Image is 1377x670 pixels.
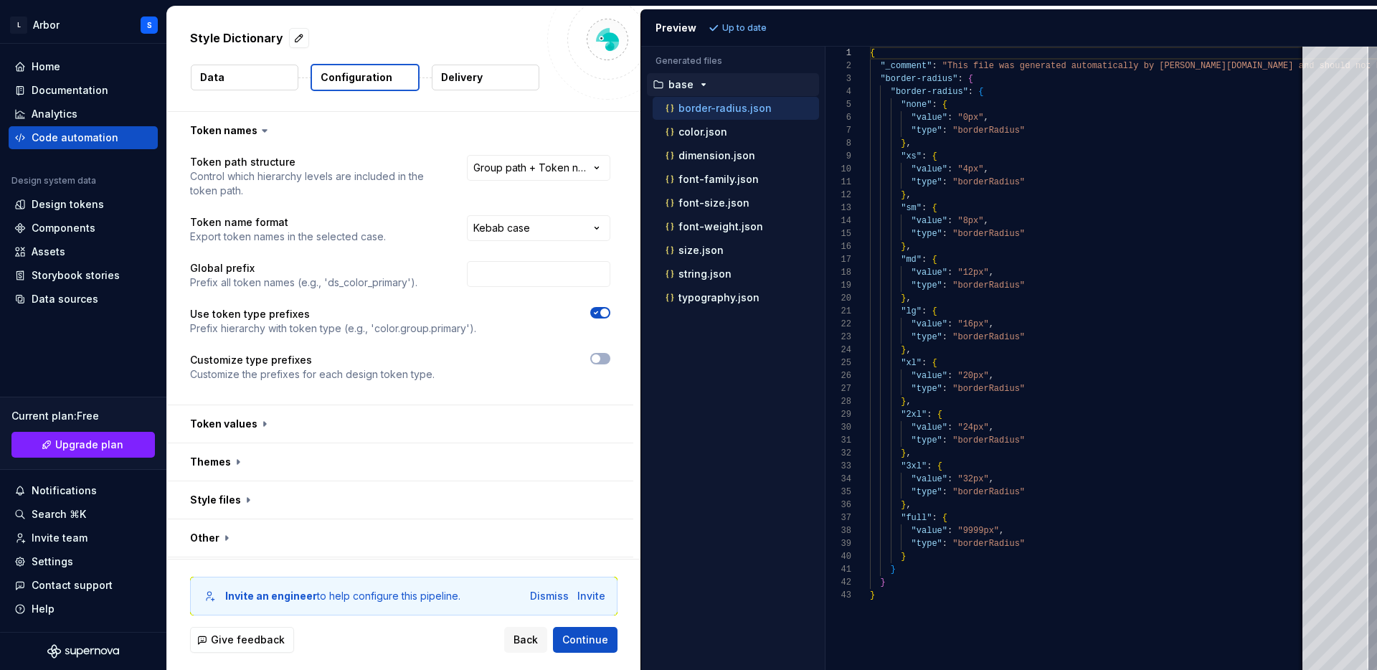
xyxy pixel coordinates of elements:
span: : [932,513,937,523]
div: 41 [825,563,851,576]
span: { [932,203,937,213]
span: : [947,474,952,484]
p: font-weight.json [678,221,763,232]
span: , [983,216,988,226]
span: "type" [911,332,942,342]
span: "type" [911,539,942,549]
span: "value" [911,423,947,433]
span: , [906,242,911,252]
span: : [932,100,937,110]
div: Assets [32,245,65,259]
span: "borderRadius" [952,280,1025,291]
span: , [988,319,993,329]
span: : [932,61,937,71]
span: { [937,410,942,420]
span: : [942,435,947,445]
div: Arbor [33,18,60,32]
span: "value" [911,319,947,329]
span: "borderRadius" [952,177,1025,187]
div: 15 [825,227,851,240]
span: : [922,306,927,316]
p: string.json [678,268,732,280]
span: } [890,565,895,575]
div: to help configure this pipeline. [225,589,460,603]
p: Token path structure [190,155,441,169]
span: Back [514,633,538,647]
span: : [957,74,962,84]
button: Notifications [9,479,158,502]
span: { [967,74,973,84]
span: : [942,539,947,549]
span: , [906,500,911,510]
span: Give feedback [211,633,285,647]
span: , [906,138,911,148]
p: Data [200,70,224,85]
span: "8px" [957,216,983,226]
span: "value" [911,113,947,123]
span: "This file was generated automatically by [PERSON_NAME] [942,61,1226,71]
span: "borderRadius" [952,487,1025,497]
span: } [901,293,906,303]
a: Storybook stories [9,264,158,287]
button: Help [9,598,158,621]
span: , [988,474,993,484]
p: Token name format [190,215,386,230]
button: font-weight.json [653,219,819,235]
span: : [927,461,932,471]
button: Contact support [9,574,158,597]
span: } [901,242,906,252]
div: Documentation [32,83,108,98]
span: : [942,384,947,394]
span: } [901,500,906,510]
p: Control which hierarchy levels are included in the token path. [190,169,441,198]
div: 25 [825,357,851,369]
div: Help [32,602,55,616]
span: Upgrade plan [55,438,123,452]
span: "32px" [957,474,988,484]
span: , [999,526,1004,536]
span: "borderRadius" [952,332,1025,342]
span: } [901,190,906,200]
span: "2xl" [901,410,927,420]
div: Search ⌘K [32,507,86,522]
div: 36 [825,499,851,511]
span: "borderRadius" [952,435,1025,445]
div: 19 [825,279,851,292]
div: 30 [825,421,851,434]
span: "borderRadius" [952,229,1025,239]
a: Invite team [9,527,158,549]
div: 39 [825,537,851,550]
div: 21 [825,305,851,318]
p: base [668,79,694,90]
span: "border-radius" [890,87,967,97]
div: 20 [825,292,851,305]
span: , [983,164,988,174]
div: 2 [825,60,851,72]
div: 17 [825,253,851,266]
div: Home [32,60,60,74]
span: : [947,216,952,226]
div: 6 [825,111,851,124]
span: "full" [901,513,932,523]
span: , [988,268,993,278]
p: Customize the prefixes for each design token type. [190,367,435,382]
div: 8 [825,137,851,150]
span: } [901,552,906,562]
div: 33 [825,460,851,473]
span: "sm" [901,203,922,213]
span: : [947,371,952,381]
div: 43 [825,589,851,602]
p: Up to date [722,22,767,34]
div: Invite team [32,531,87,545]
span: : [942,229,947,239]
div: 13 [825,202,851,214]
p: Prefix hierarchy with token type (e.g., 'color.group.primary'). [190,321,476,336]
span: } [901,138,906,148]
div: Components [32,221,95,235]
p: border-radius.json [678,103,772,114]
button: LArborS [3,9,164,40]
span: "type" [911,177,942,187]
div: 3 [825,72,851,85]
button: string.json [653,266,819,282]
button: Invite [577,589,605,603]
